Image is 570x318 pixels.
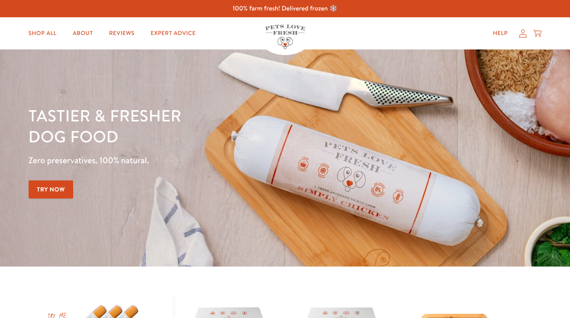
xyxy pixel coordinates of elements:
[29,181,74,199] a: Try Now
[29,153,370,168] p: Zero preservatives. 100% natural.
[22,25,63,41] a: Shop All
[265,25,305,49] img: Pets Love Fresh
[66,25,99,41] a: About
[486,25,514,41] a: Help
[144,25,202,41] a: Expert Advice
[29,105,370,147] h1: Tastier & fresher dog food
[103,25,141,41] a: Reviews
